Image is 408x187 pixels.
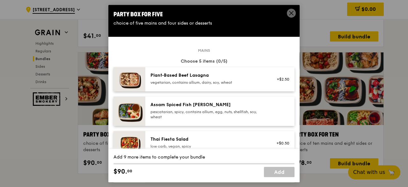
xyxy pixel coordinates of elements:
[264,167,295,177] a: Add
[195,48,213,53] span: Mains
[150,72,265,79] div: Plant‑Based Beef Lasagna
[113,97,145,126] img: daily_normal_Assam_Spiced_Fish_Curry__Horizontal_.jpg
[150,136,265,143] div: Thai Fiesta Salad
[150,109,265,120] div: pescatarian, spicy, contains allium, egg, nuts, shellfish, soy, wheat
[113,131,145,155] img: daily_normal_Thai_Fiesta_Salad__Horizontal_.jpg
[150,80,265,85] div: vegetarian, contains allium, dairy, soy, wheat
[113,67,145,91] img: daily_normal_Citrusy-Cauliflower-Plant-Based-Lasagna-HORZ.jpg
[113,58,295,65] div: Choose 5 items (0/5)
[273,141,289,146] div: +$0.50
[150,144,265,149] div: low carb, vegan, spicy
[113,167,127,176] span: $90.
[150,102,265,108] div: Assam Spiced Fish [PERSON_NAME]
[273,77,289,82] div: +$2.50
[127,168,132,174] span: 00
[113,20,295,27] div: choice of five mains and four sides or desserts
[113,154,295,160] div: Add 9 more items to complete your bundle
[113,10,295,19] div: Party Box for Five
